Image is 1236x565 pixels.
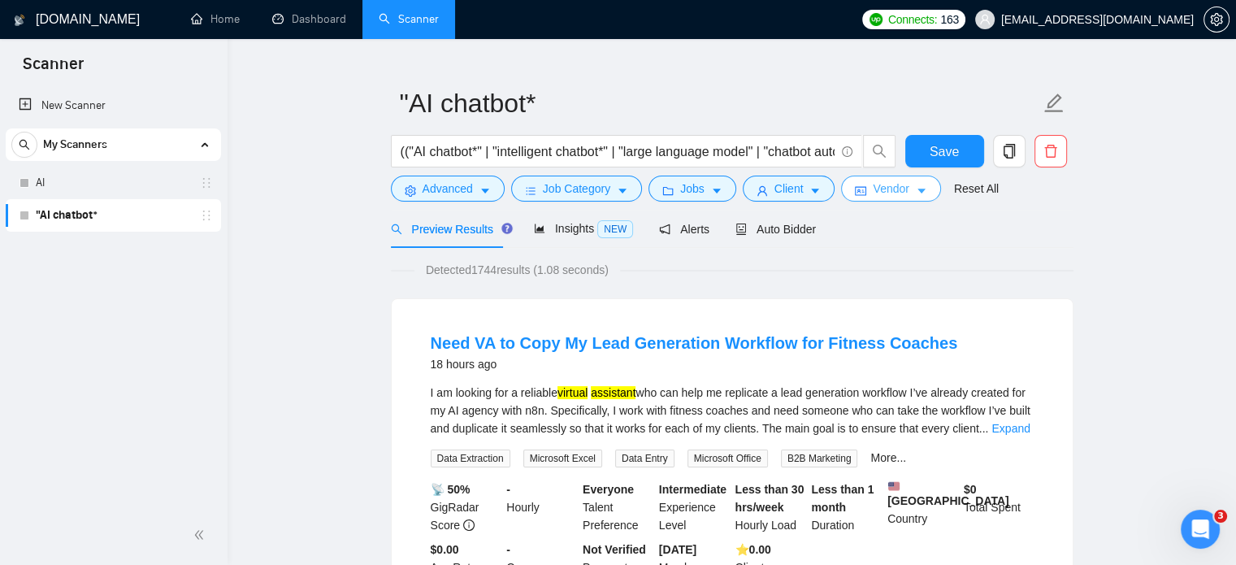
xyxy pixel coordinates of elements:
[1203,7,1229,33] button: setting
[659,483,726,496] b: Intermediate
[842,146,852,157] span: info-circle
[930,141,959,162] span: Save
[732,480,809,534] div: Hourly Load
[855,185,866,197] span: idcard
[964,483,977,496] b: $ 0
[525,185,536,197] span: bars
[961,480,1037,534] div: Total Spent
[431,354,958,374] div: 18 hours ago
[916,185,927,197] span: caret-down
[648,176,736,202] button: folderJobscaret-down
[43,128,107,161] span: My Scanners
[743,176,835,202] button: userClientcaret-down
[1181,510,1220,549] iframe: Intercom live chat
[193,527,210,543] span: double-left
[391,223,508,236] span: Preview Results
[583,543,646,556] b: Not Verified
[523,450,602,467] span: Microsoft Excel
[864,144,895,159] span: search
[391,224,402,235] span: search
[1043,93,1065,114] span: edit
[405,185,416,197] span: setting
[591,386,635,399] mark: assistant
[431,450,510,467] span: Data Extraction
[711,185,722,197] span: caret-down
[979,14,991,25] span: user
[10,52,97,86] span: Scanner
[811,483,874,514] b: Less than 1 month
[979,422,989,435] span: ...
[656,480,732,534] div: Experience Level
[431,334,958,352] a: Need VA to Copy My Lead Generation Workflow for Fitness Coaches
[617,185,628,197] span: caret-down
[781,450,858,467] span: B2B Marketing
[662,185,674,197] span: folder
[579,480,656,534] div: Talent Preference
[1034,135,1067,167] button: delete
[1204,13,1229,26] span: setting
[954,180,999,198] a: Reset All
[774,180,804,198] span: Client
[191,12,240,26] a: homeHome
[1203,13,1229,26] a: setting
[940,11,958,28] span: 163
[615,450,674,467] span: Data Entry
[1035,144,1066,159] span: delete
[687,450,768,467] span: Microsoft Office
[14,7,25,33] img: logo
[401,141,835,162] input: Search Freelance Jobs...
[680,180,705,198] span: Jobs
[863,135,896,167] button: search
[884,480,961,534] div: Country
[12,139,37,150] span: search
[19,89,208,122] a: New Scanner
[400,83,1040,124] input: Scanner name...
[735,224,747,235] span: robot
[659,224,670,235] span: notification
[887,480,1009,507] b: [GEOGRAPHIC_DATA]
[272,12,346,26] a: dashboardDashboard
[735,223,816,236] span: Auto Bidder
[36,199,190,232] a: "AI chatbot*
[6,89,221,122] li: New Scanner
[888,480,900,492] img: 🇺🇸
[391,176,505,202] button: settingAdvancedcaret-down
[993,135,1026,167] button: copy
[870,13,883,26] img: upwork-logo.png
[423,180,473,198] span: Advanced
[735,483,804,514] b: Less than 30 hrs/week
[870,451,906,464] a: More...
[506,483,510,496] b: -
[6,128,221,232] li: My Scanners
[379,12,439,26] a: searchScanner
[991,422,1030,435] a: Expand
[36,167,190,199] a: AI
[905,135,984,167] button: Save
[11,132,37,158] button: search
[200,176,213,189] span: holder
[543,180,610,198] span: Job Category
[888,11,937,28] span: Connects:
[1214,510,1227,523] span: 3
[597,220,633,238] span: NEW
[841,176,940,202] button: idcardVendorcaret-down
[506,543,510,556] b: -
[431,543,459,556] b: $0.00
[757,185,768,197] span: user
[534,223,545,234] span: area-chart
[873,180,909,198] span: Vendor
[534,222,633,235] span: Insights
[427,480,504,534] div: GigRadar Score
[431,384,1034,437] div: I am looking for a reliable who can help me replicate a lead generation workflow I’ve already cre...
[479,185,491,197] span: caret-down
[583,483,634,496] b: Everyone
[994,144,1025,159] span: copy
[414,261,620,279] span: Detected 1744 results (1.08 seconds)
[431,483,471,496] b: 📡 50%
[511,176,642,202] button: barsJob Categorycaret-down
[500,221,514,236] div: Tooltip anchor
[557,386,588,399] mark: virtual
[735,543,771,556] b: ⭐️ 0.00
[808,480,884,534] div: Duration
[503,480,579,534] div: Hourly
